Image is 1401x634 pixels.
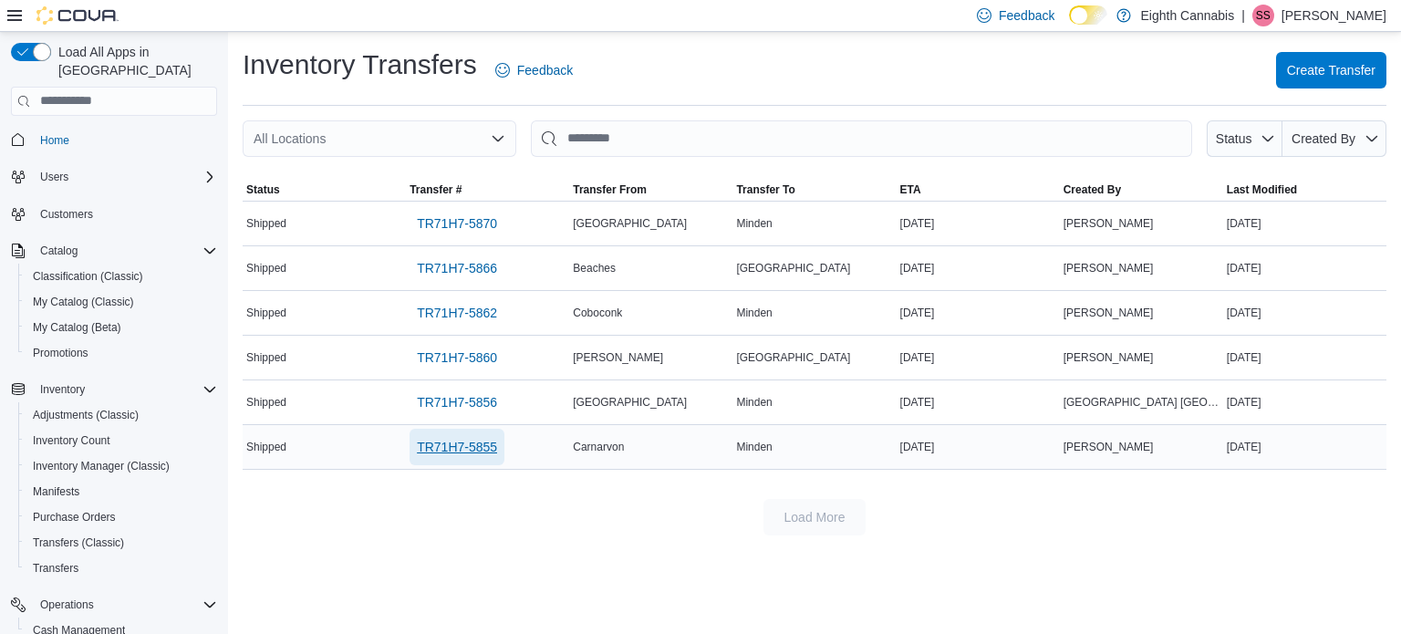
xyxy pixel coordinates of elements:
[1223,302,1386,324] div: [DATE]
[1069,5,1107,25] input: Dark Mode
[33,510,116,525] span: Purchase Orders
[897,257,1060,279] div: [DATE]
[763,499,866,535] button: Load More
[4,377,224,402] button: Inventory
[33,594,217,616] span: Operations
[246,440,286,454] span: Shipped
[531,120,1192,157] input: This is a search bar. After typing your query, hit enter to filter the results lower in the page.
[417,348,497,367] span: TR71H7-5860
[26,506,217,528] span: Purchase Orders
[4,238,224,264] button: Catalog
[33,240,217,262] span: Catalog
[18,453,224,479] button: Inventory Manager (Classic)
[26,481,217,503] span: Manifests
[18,504,224,530] button: Purchase Orders
[1060,179,1223,201] button: Created By
[4,201,224,227] button: Customers
[517,61,573,79] span: Feedback
[33,379,217,400] span: Inventory
[26,455,177,477] a: Inventory Manager (Classic)
[33,130,77,151] a: Home
[736,261,850,275] span: [GEOGRAPHIC_DATA]
[1223,391,1386,413] div: [DATE]
[26,342,217,364] span: Promotions
[40,382,85,397] span: Inventory
[26,291,217,313] span: My Catalog (Classic)
[406,179,569,201] button: Transfer #
[18,289,224,315] button: My Catalog (Classic)
[410,295,504,331] a: TR71H7-5862
[18,264,224,289] button: Classification (Classic)
[999,6,1054,25] span: Feedback
[33,203,100,225] a: Customers
[33,459,170,473] span: Inventory Manager (Classic)
[897,179,1060,201] button: ETA
[573,261,616,275] span: Beaches
[40,207,93,222] span: Customers
[26,506,123,528] a: Purchase Orders
[18,556,224,581] button: Transfers
[736,350,850,365] span: [GEOGRAPHIC_DATA]
[246,261,286,275] span: Shipped
[1223,436,1386,458] div: [DATE]
[18,402,224,428] button: Adjustments (Classic)
[410,339,504,376] a: TR71H7-5860
[246,395,286,410] span: Shipped
[33,346,88,360] span: Promotions
[246,182,280,197] span: Status
[417,259,497,277] span: TR71H7-5866
[897,347,1060,369] div: [DATE]
[40,244,78,258] span: Catalog
[900,182,921,197] span: ETA
[573,306,622,320] span: Coboconk
[1276,52,1386,88] button: Create Transfer
[4,127,224,153] button: Home
[26,430,217,452] span: Inventory Count
[410,384,504,421] a: TR71H7-5856
[488,52,580,88] a: Feedback
[417,304,497,322] span: TR71H7-5862
[732,179,896,201] button: Transfer To
[1064,395,1219,410] span: [GEOGRAPHIC_DATA] [GEOGRAPHIC_DATA]
[33,295,134,309] span: My Catalog (Classic)
[33,166,217,188] span: Users
[26,291,141,313] a: My Catalog (Classic)
[1282,5,1386,26] p: [PERSON_NAME]
[1140,5,1234,26] p: Eighth Cannabis
[1241,5,1245,26] p: |
[18,479,224,504] button: Manifests
[246,306,286,320] span: Shipped
[26,455,217,477] span: Inventory Manager (Classic)
[573,216,687,231] span: [GEOGRAPHIC_DATA]
[1292,131,1355,146] span: Created By
[1207,120,1282,157] button: Status
[26,265,217,287] span: Classification (Classic)
[1064,306,1154,320] span: [PERSON_NAME]
[1223,179,1386,201] button: Last Modified
[18,340,224,366] button: Promotions
[26,557,86,579] a: Transfers
[33,320,121,335] span: My Catalog (Beta)
[1069,25,1070,26] span: Dark Mode
[243,179,406,201] button: Status
[1223,347,1386,369] div: [DATE]
[26,404,146,426] a: Adjustments (Classic)
[36,6,119,25] img: Cova
[40,598,94,612] span: Operations
[26,557,217,579] span: Transfers
[573,182,647,197] span: Transfer From
[736,216,772,231] span: Minden
[33,535,124,550] span: Transfers (Classic)
[26,532,131,554] a: Transfers (Classic)
[33,203,217,225] span: Customers
[18,428,224,453] button: Inventory Count
[246,350,286,365] span: Shipped
[1064,261,1154,275] span: [PERSON_NAME]
[417,438,497,456] span: TR71H7-5855
[33,379,92,400] button: Inventory
[410,205,504,242] a: TR71H7-5870
[26,532,217,554] span: Transfers (Classic)
[736,182,794,197] span: Transfer To
[26,404,217,426] span: Adjustments (Classic)
[897,436,1060,458] div: [DATE]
